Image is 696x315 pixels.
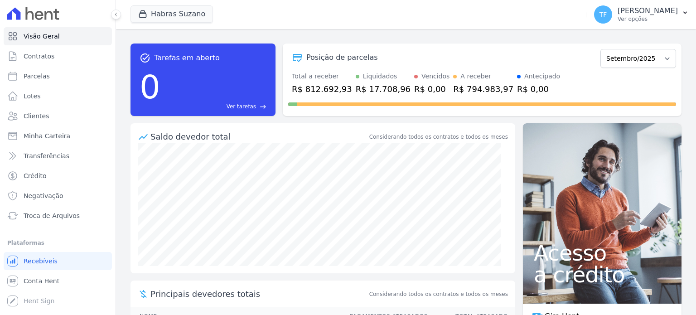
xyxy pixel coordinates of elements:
a: Transferências [4,147,112,165]
div: R$ 0,00 [414,83,449,95]
span: Visão Geral [24,32,60,41]
span: Ver tarefas [227,102,256,111]
span: Contratos [24,52,54,61]
a: Minha Carteira [4,127,112,145]
span: Lotes [24,92,41,101]
a: Visão Geral [4,27,112,45]
a: Crédito [4,167,112,185]
div: Antecipado [524,72,560,81]
div: Plataformas [7,237,108,248]
a: Negativação [4,187,112,205]
a: Troca de Arquivos [4,207,112,225]
span: Parcelas [24,72,50,81]
div: R$ 0,00 [517,83,560,95]
a: Clientes [4,107,112,125]
span: Considerando todos os contratos e todos os meses [369,290,508,298]
span: Negativação [24,191,63,200]
div: R$ 17.708,96 [356,83,411,95]
div: A receber [460,72,491,81]
span: a crédito [534,264,671,286]
div: Vencidos [421,72,449,81]
span: Clientes [24,111,49,121]
div: 0 [140,63,160,111]
button: Habras Suzano [130,5,213,23]
span: Recebíveis [24,257,58,266]
a: Contratos [4,47,112,65]
div: Posição de parcelas [306,52,378,63]
a: Recebíveis [4,252,112,270]
a: Conta Hent [4,272,112,290]
span: Crédito [24,171,47,180]
div: R$ 812.692,93 [292,83,352,95]
span: Acesso [534,242,671,264]
div: Considerando todos os contratos e todos os meses [369,133,508,141]
span: Principais devedores totais [150,288,367,300]
p: Ver opções [618,15,678,23]
span: east [260,103,266,110]
span: Minha Carteira [24,131,70,141]
div: Saldo devedor total [150,131,367,143]
a: Parcelas [4,67,112,85]
button: TF [PERSON_NAME] Ver opções [587,2,696,27]
span: Tarefas em aberto [154,53,220,63]
span: Conta Hent [24,276,59,286]
div: Liquidados [363,72,397,81]
div: R$ 794.983,97 [453,83,513,95]
span: Transferências [24,151,69,160]
a: Ver tarefas east [164,102,266,111]
a: Lotes [4,87,112,105]
span: task_alt [140,53,150,63]
p: [PERSON_NAME] [618,6,678,15]
span: TF [599,11,607,18]
div: Total a receber [292,72,352,81]
span: Troca de Arquivos [24,211,80,220]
